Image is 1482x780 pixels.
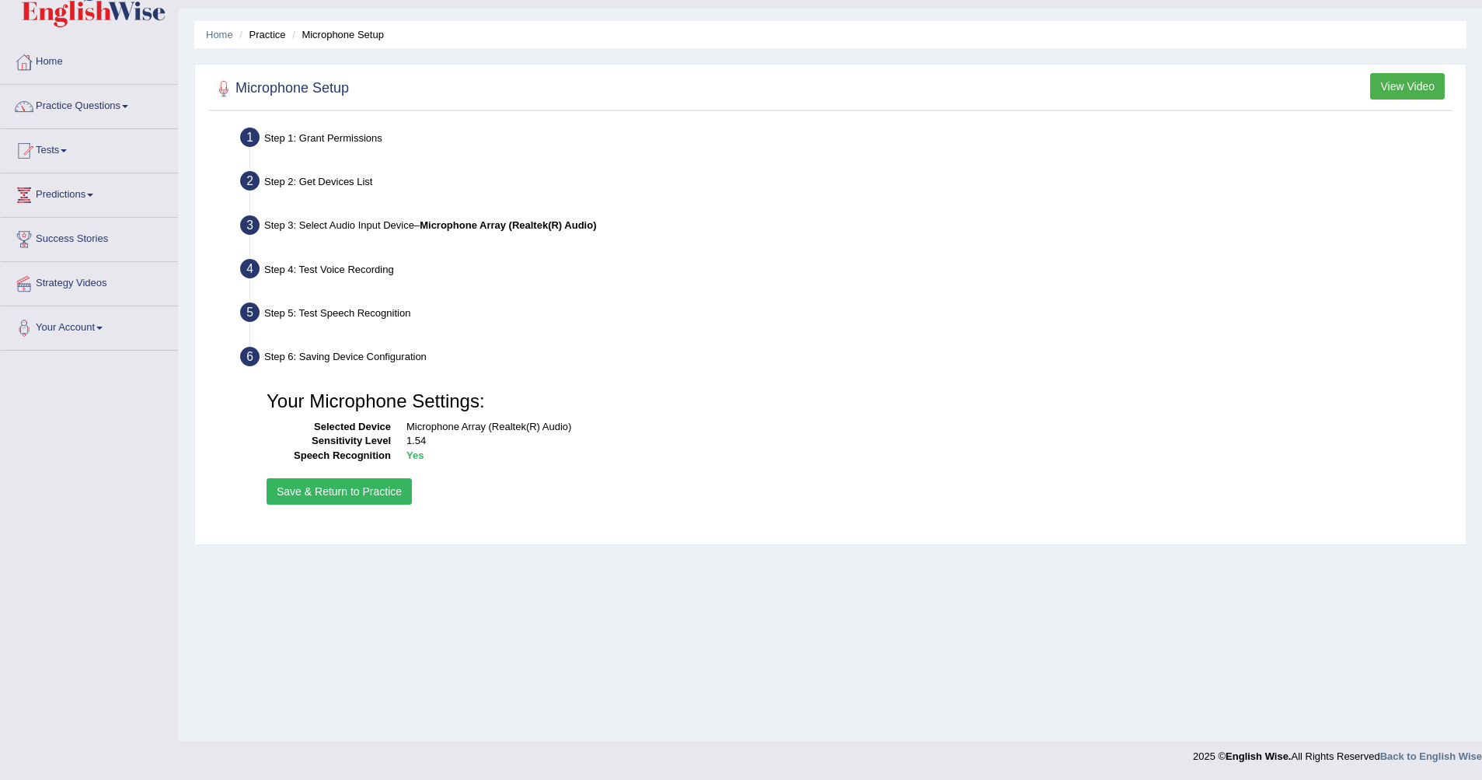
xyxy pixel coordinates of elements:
[1380,750,1482,762] a: Back to English Wise
[1,129,178,168] a: Tests
[420,219,596,231] b: Microphone Array (Realtek(R) Audio)
[212,77,349,100] h2: Microphone Setup
[233,298,1459,332] div: Step 5: Test Speech Recognition
[206,29,233,40] a: Home
[267,420,391,435] dt: Selected Device
[233,254,1459,289] div: Step 4: Test Voice Recording
[1,218,178,257] a: Success Stories
[233,166,1459,201] div: Step 2: Get Devices List
[406,434,1441,449] dd: 1.54
[233,123,1459,157] div: Step 1: Grant Permissions
[267,391,1441,411] h3: Your Microphone Settings:
[288,27,384,42] li: Microphone Setup
[1370,73,1445,100] button: View Video
[406,420,1441,435] dd: Microphone Array (Realtek(R) Audio)
[1,262,178,301] a: Strategy Videos
[1,40,178,79] a: Home
[267,478,412,505] button: Save & Return to Practice
[267,434,391,449] dt: Sensitivity Level
[1,306,178,345] a: Your Account
[414,219,597,231] span: –
[235,27,285,42] li: Practice
[233,342,1459,376] div: Step 6: Saving Device Configuration
[1226,750,1291,762] strong: English Wise.
[233,211,1459,245] div: Step 3: Select Audio Input Device
[1193,741,1482,764] div: 2025 © All Rights Reserved
[267,449,391,463] dt: Speech Recognition
[1,173,178,212] a: Predictions
[1,85,178,124] a: Practice Questions
[406,449,424,461] b: Yes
